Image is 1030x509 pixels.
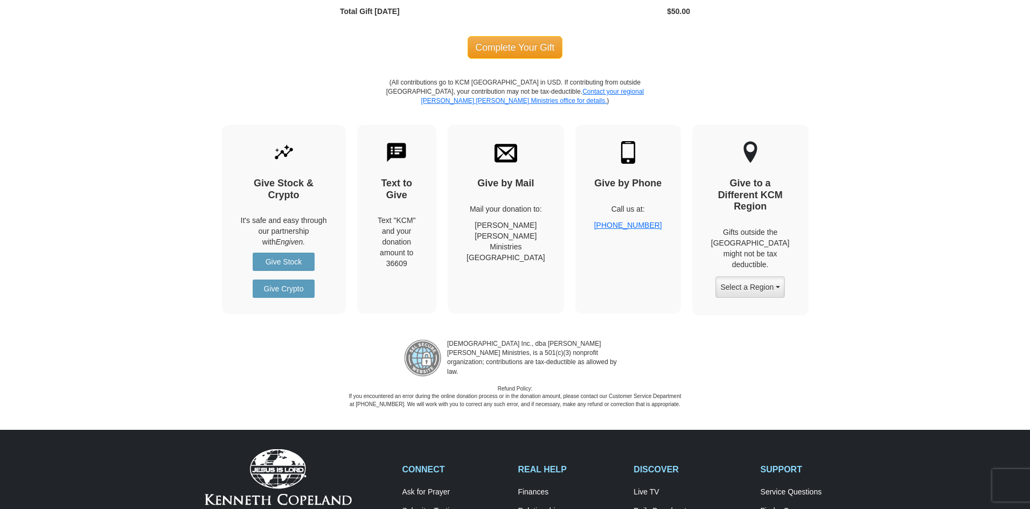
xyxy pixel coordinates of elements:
p: [DEMOGRAPHIC_DATA] Inc., dba [PERSON_NAME] [PERSON_NAME] Ministries, is a 501(c)(3) nonprofit org... [442,339,626,377]
p: [PERSON_NAME] [PERSON_NAME] Ministries [GEOGRAPHIC_DATA] [467,220,545,263]
h2: CONNECT [402,464,507,475]
p: Refund Policy: If you encountered an error during the online donation process or in the donation ... [348,385,682,408]
h4: Give to a Different KCM Region [711,178,790,213]
a: [PHONE_NUMBER] [594,221,662,229]
a: Give Crypto [253,280,315,298]
h2: DISCOVER [634,464,749,475]
p: Gifts outside the [GEOGRAPHIC_DATA] might not be tax deductible. [711,227,790,270]
div: $50.00 [515,6,696,17]
img: text-to-give.svg [385,141,408,164]
a: Service Questions [761,487,865,497]
h4: Give by Phone [594,178,662,190]
p: Call us at: [594,204,662,214]
div: Text "KCM" and your donation amount to 36609 [376,215,418,269]
p: (All contributions go to KCM [GEOGRAPHIC_DATA] in USD. If contributing from outside [GEOGRAPHIC_D... [386,78,644,125]
img: envelope.svg [495,141,517,164]
h4: Give Stock & Crypto [241,178,327,201]
p: It's safe and easy through our partnership with [241,215,327,247]
a: Ask for Prayer [402,487,507,497]
img: refund-policy [404,339,442,377]
p: Mail your donation to: [467,204,545,214]
a: Finances [518,487,622,497]
img: give-by-stock.svg [273,141,295,164]
button: Select a Region [715,276,784,298]
h2: REAL HELP [518,464,622,475]
h4: Give by Mail [467,178,545,190]
a: Give Stock [253,253,315,271]
div: Total Gift [DATE] [335,6,516,17]
i: Engiven. [276,238,305,246]
h4: Text to Give [376,178,418,201]
a: Live TV [634,487,749,497]
span: Complete Your Gift [468,36,563,59]
h2: SUPPORT [761,464,865,475]
img: mobile.svg [617,141,639,164]
img: other-region [743,141,758,164]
